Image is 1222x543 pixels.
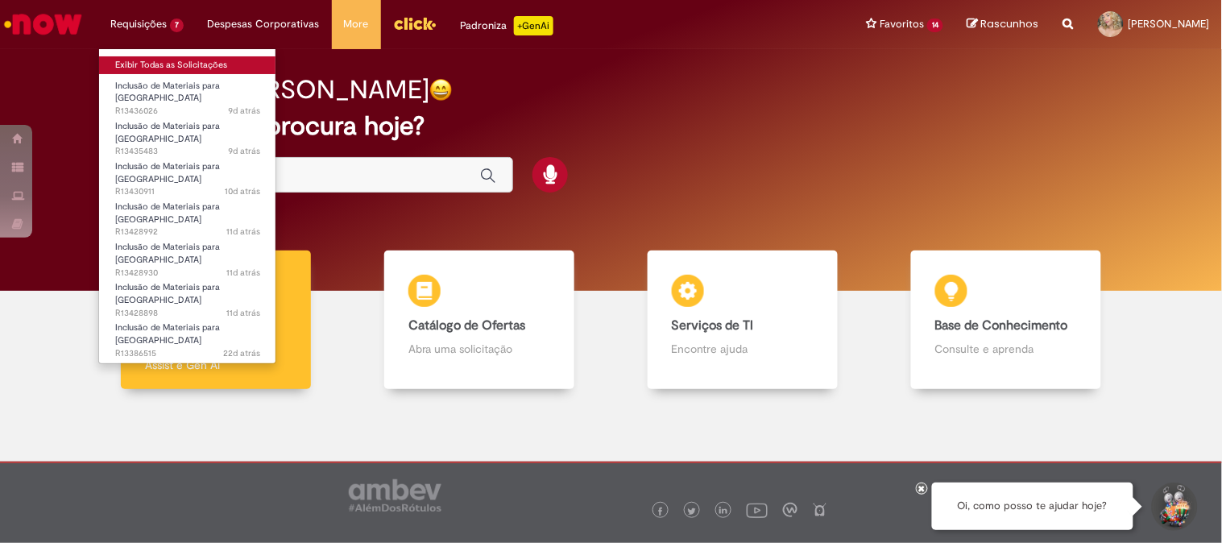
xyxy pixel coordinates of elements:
[85,251,348,390] a: Tirar dúvidas Tirar dúvidas com Lupi Assist e Gen Ai
[99,118,276,152] a: Aberto R13435483 : Inclusão de Materiais para Estoques
[514,16,553,35] p: +GenAi
[880,16,924,32] span: Favoritos
[408,317,525,334] b: Catálogo de Ofertas
[226,226,260,238] span: 11d atrás
[348,251,611,390] a: Catálogo de Ofertas Abra uma solicitação
[226,307,260,319] time: 19/08/2025 14:30:04
[932,483,1133,530] div: Oi, como posso te ajudar hoje?
[935,341,1077,357] p: Consulte e aprenda
[110,16,167,32] span: Requisições
[688,508,696,516] img: logo_footer_twitter.png
[115,241,220,266] span: Inclusão de Materiais para [GEOGRAPHIC_DATA]
[393,11,437,35] img: click_logo_yellow_360x200.png
[225,185,260,197] span: 10d atrás
[2,8,85,40] img: ServiceNow
[115,80,220,105] span: Inclusão de Materiais para [GEOGRAPHIC_DATA]
[99,198,276,233] a: Aberto R13428992 : Inclusão de Materiais para Estoques
[1150,483,1198,531] button: Iniciar Conversa de Suporte
[115,321,220,346] span: Inclusão de Materiais para [GEOGRAPHIC_DATA]
[461,16,553,35] div: Padroniza
[170,19,184,32] span: 7
[115,120,220,145] span: Inclusão de Materiais para [GEOGRAPHIC_DATA]
[223,347,260,359] span: 22d atrás
[115,160,220,185] span: Inclusão de Materiais para [GEOGRAPHIC_DATA]
[344,16,369,32] span: More
[672,317,754,334] b: Serviços de TI
[99,56,276,74] a: Exibir Todas as Solicitações
[408,341,550,357] p: Abra uma solicitação
[121,112,1100,140] h2: O que você procura hoje?
[611,251,875,390] a: Serviços de TI Encontre ajuda
[719,507,727,516] img: logo_footer_linkedin.png
[967,17,1039,32] a: Rascunhos
[981,16,1039,31] span: Rascunhos
[225,185,260,197] time: 20/08/2025 08:51:15
[115,226,260,238] span: R13428992
[657,508,665,516] img: logo_footer_facebook.png
[115,145,260,158] span: R13435483
[927,19,943,32] span: 14
[349,479,441,512] img: logo_footer_ambev_rotulo_gray.png
[1129,17,1210,31] span: [PERSON_NAME]
[99,158,276,193] a: Aberto R13430911 : Inclusão de Materiais para Estoques
[226,267,260,279] time: 19/08/2025 14:35:44
[228,105,260,117] time: 21/08/2025 12:21:38
[115,307,260,320] span: R13428898
[226,307,260,319] span: 11d atrás
[115,185,260,198] span: R13430911
[672,341,814,357] p: Encontre ajuda
[226,267,260,279] span: 11d atrás
[935,317,1068,334] b: Base de Conhecimento
[208,16,320,32] span: Despesas Corporativas
[813,503,827,517] img: logo_footer_naosei.png
[874,251,1137,390] a: Base de Conhecimento Consulte e aprenda
[223,347,260,359] time: 08/08/2025 20:39:56
[99,238,276,273] a: Aberto R13428930 : Inclusão de Materiais para Estoques
[429,78,453,102] img: happy-face.png
[228,105,260,117] span: 9d atrás
[99,279,276,313] a: Aberto R13428898 : Inclusão de Materiais para Estoques
[115,347,260,360] span: R13386515
[783,503,797,517] img: logo_footer_workplace.png
[115,267,260,280] span: R13428930
[99,319,276,354] a: Aberto R13386515 : Inclusão de Materiais para Estoques
[747,499,768,520] img: logo_footer_youtube.png
[98,48,276,364] ul: Requisições
[115,281,220,306] span: Inclusão de Materiais para [GEOGRAPHIC_DATA]
[115,105,260,118] span: R13436026
[228,145,260,157] time: 21/08/2025 10:49:33
[115,201,220,226] span: Inclusão de Materiais para [GEOGRAPHIC_DATA]
[228,145,260,157] span: 9d atrás
[226,226,260,238] time: 19/08/2025 14:48:35
[99,77,276,112] a: Aberto R13436026 : Inclusão de Materiais para Estoques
